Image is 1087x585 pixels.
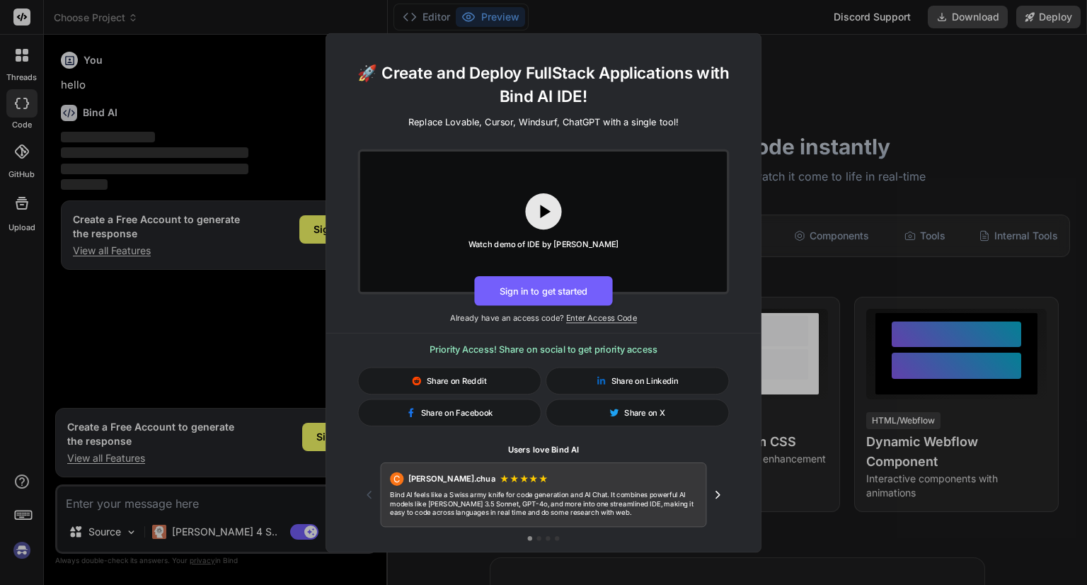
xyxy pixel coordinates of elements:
span: ★ [510,472,519,485]
button: Go to testimonial 1 [528,536,532,540]
p: Bind AI feels like a Swiss army knife for code generation and AI Chat. It combines powerful AI mo... [390,490,697,517]
span: ★ [539,472,548,485]
p: Replace Lovable, Cursor, Windsurf, ChatGPT with a single tool! [408,115,679,128]
span: ★ [519,472,529,485]
div: C [390,472,403,485]
button: Next testimonial [706,483,729,506]
span: Share on Reddit [427,375,487,386]
p: Already have an access code? [326,312,761,324]
h3: Priority Access! Share on social to get priority access [358,342,730,356]
button: Go to testimonial 3 [546,536,550,540]
span: ★ [500,472,510,485]
span: [PERSON_NAME].chua [408,473,495,484]
span: ★ [529,472,539,485]
h1: Users love Bind AI [358,444,730,455]
span: Share on Facebook [421,407,493,418]
span: Enter Access Code [566,312,637,322]
span: Share on X [624,407,665,418]
button: Go to testimonial 2 [536,536,541,540]
span: Share on Linkedin [611,375,679,386]
h1: 🚀 Create and Deploy FullStack Applications with Bind AI IDE! [344,60,742,108]
div: Watch demo of IDE by [PERSON_NAME] [468,239,619,250]
button: Go to testimonial 4 [555,536,559,540]
button: Previous testimonial [358,483,381,506]
button: Sign in to get started [474,276,612,305]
